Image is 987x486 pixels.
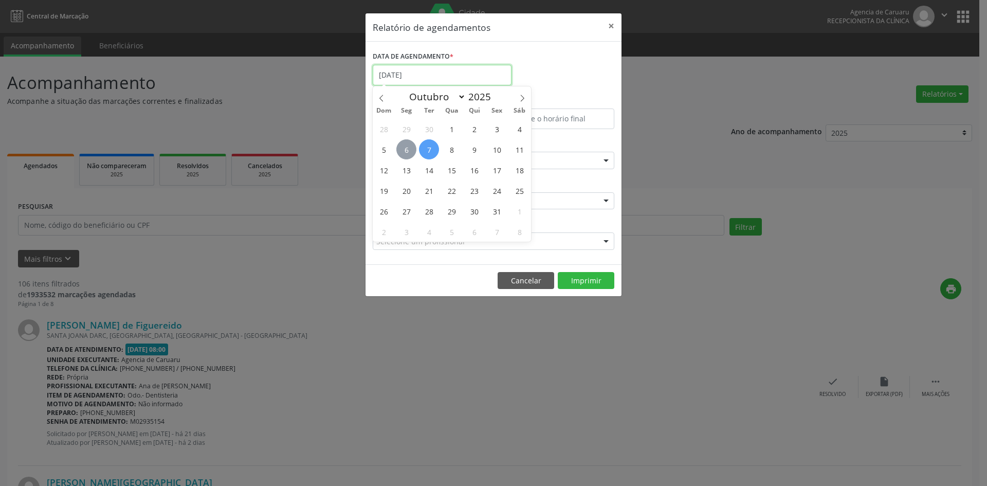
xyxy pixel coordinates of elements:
span: Outubro 16, 2025 [464,160,484,180]
span: Setembro 29, 2025 [396,119,416,139]
span: Outubro 22, 2025 [442,181,462,201]
span: Novembro 2, 2025 [374,222,394,242]
span: Novembro 4, 2025 [419,222,439,242]
span: Qua [441,107,463,114]
span: Outubro 15, 2025 [442,160,462,180]
span: Outubro 8, 2025 [442,139,462,159]
label: ATÉ [496,93,614,109]
span: Outubro 12, 2025 [374,160,394,180]
span: Setembro 30, 2025 [419,119,439,139]
span: Ter [418,107,441,114]
span: Outubro 18, 2025 [509,160,529,180]
span: Outubro 29, 2025 [442,201,462,221]
span: Outubro 2, 2025 [464,119,484,139]
span: Outubro 31, 2025 [487,201,507,221]
span: Sex [486,107,508,114]
button: Close [601,13,622,39]
span: Outubro 11, 2025 [509,139,529,159]
span: Outubro 26, 2025 [374,201,394,221]
h5: Relatório de agendamentos [373,21,490,34]
span: Outubro 3, 2025 [487,119,507,139]
span: Qui [463,107,486,114]
span: Outubro 28, 2025 [419,201,439,221]
span: Sáb [508,107,531,114]
span: Seg [395,107,418,114]
span: Novembro 6, 2025 [464,222,484,242]
span: Outubro 4, 2025 [509,119,529,139]
span: Outubro 25, 2025 [509,181,529,201]
span: Outubro 27, 2025 [396,201,416,221]
span: Outubro 1, 2025 [442,119,462,139]
span: Novembro 3, 2025 [396,222,416,242]
span: Dom [373,107,395,114]
span: Outubro 19, 2025 [374,181,394,201]
span: Outubro 13, 2025 [396,160,416,180]
span: Outubro 9, 2025 [464,139,484,159]
select: Month [404,89,466,104]
span: Outubro 24, 2025 [487,181,507,201]
span: Setembro 28, 2025 [374,119,394,139]
input: Selecione o horário final [496,109,614,129]
span: Outubro 17, 2025 [487,160,507,180]
span: Outubro 30, 2025 [464,201,484,221]
span: Selecione um profissional [376,236,465,247]
span: Novembro 8, 2025 [509,222,529,242]
span: Novembro 1, 2025 [509,201,529,221]
span: Outubro 23, 2025 [464,181,484,201]
span: Outubro 7, 2025 [419,139,439,159]
input: Selecione uma data ou intervalo [373,65,511,85]
span: Outubro 14, 2025 [419,160,439,180]
span: Outubro 6, 2025 [396,139,416,159]
span: Outubro 5, 2025 [374,139,394,159]
span: Novembro 5, 2025 [442,222,462,242]
button: Cancelar [498,272,554,290]
span: Outubro 10, 2025 [487,139,507,159]
span: Outubro 20, 2025 [396,181,416,201]
span: Outubro 21, 2025 [419,181,439,201]
span: Novembro 7, 2025 [487,222,507,242]
label: DATA DE AGENDAMENTO [373,49,453,65]
button: Imprimir [558,272,614,290]
input: Year [466,90,500,103]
